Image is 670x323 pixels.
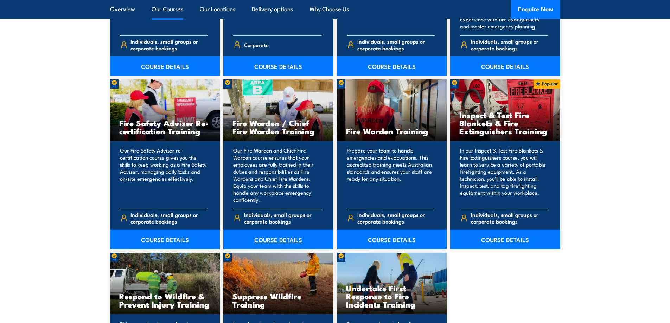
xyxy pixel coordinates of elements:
[337,230,447,249] a: COURSE DETAILS
[233,147,321,203] p: Our Fire Warden and Chief Fire Warden course ensures that your employees are fully trained in the...
[119,119,211,135] h3: Fire Safety Adviser Re-certification Training
[130,211,208,225] span: Individuals, small groups or corporate bookings
[346,127,438,135] h3: Fire Warden Training
[357,38,435,51] span: Individuals, small groups or corporate bookings
[459,111,551,135] h3: Inspect & Test Fire Blankets & Fire Extinguishers Training
[357,211,435,225] span: Individuals, small groups or corporate bookings
[244,39,269,50] span: Corporate
[346,284,438,308] h3: Undertake First Response to Fire Incidents Training
[450,230,560,249] a: COURSE DETAILS
[119,292,211,308] h3: Respond to Wildfire & Prevent Injury Training
[450,56,560,76] a: COURSE DETAILS
[223,230,333,249] a: COURSE DETAILS
[460,147,548,203] p: In our Inspect & Test Fire Blankets & Fire Extinguishers course, you will learn to service a vari...
[232,119,324,135] h3: Fire Warden / Chief Fire Warden Training
[130,38,208,51] span: Individuals, small groups or corporate bookings
[110,56,220,76] a: COURSE DETAILS
[120,147,208,203] p: Our Fire Safety Adviser re-certification course gives you the skills to keep working as a Fire Sa...
[223,56,333,76] a: COURSE DETAILS
[471,38,548,51] span: Individuals, small groups or corporate bookings
[232,292,324,308] h3: Suppress Wildfire Training
[337,56,447,76] a: COURSE DETAILS
[244,211,321,225] span: Individuals, small groups or corporate bookings
[471,211,548,225] span: Individuals, small groups or corporate bookings
[347,147,435,203] p: Prepare your team to handle emergencies and evacuations. This accredited training meets Australia...
[110,230,220,249] a: COURSE DETAILS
